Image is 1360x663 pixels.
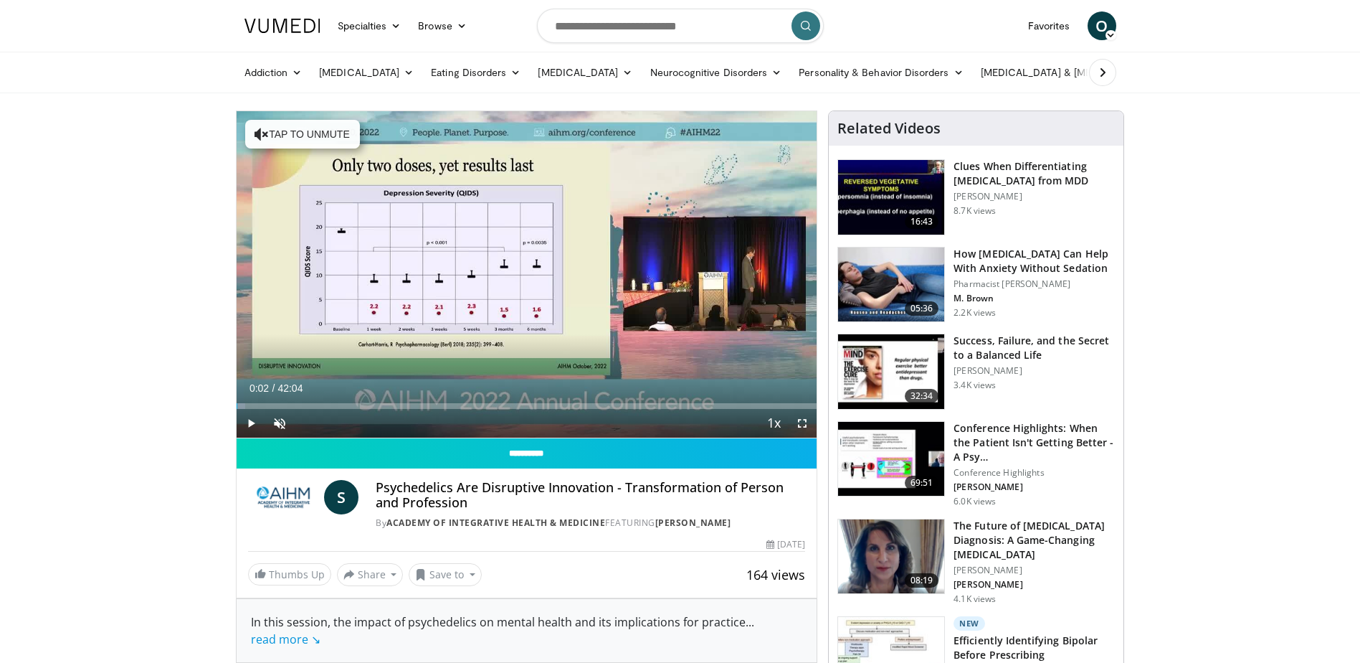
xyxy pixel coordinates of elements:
button: Playback Rate [759,409,788,438]
button: Share [337,563,404,586]
p: 2.2K views [954,307,996,319]
img: a6520382-d332-4ed3-9891-ee688fa49237.150x105_q85_crop-smart_upscale.jpg [838,160,944,235]
span: ... [251,614,754,647]
a: 16:43 Clues When Differentiating [MEDICAL_DATA] from MDD [PERSON_NAME] 8.7K views [837,159,1115,235]
button: Tap to unmute [245,120,360,149]
a: read more ↘ [251,631,320,647]
img: 7bfe4765-2bdb-4a7e-8d24-83e30517bd33.150x105_q85_crop-smart_upscale.jpg [838,248,944,322]
a: 05:36 How [MEDICAL_DATA] Can Help With Anxiety Without Sedation Pharmacist [PERSON_NAME] M. Brown... [837,247,1115,323]
h4: Related Videos [837,120,941,137]
div: In this session, the impact of psychedelics on mental health and its implications for practice [251,613,803,648]
p: [PERSON_NAME] [954,565,1115,576]
video-js: Video Player [237,111,817,438]
a: 69:51 Conference Highlights: When the Patient Isn't Getting Better - A Psy… Conference Highlights... [837,421,1115,507]
p: 6.0K views [954,496,996,507]
p: [PERSON_NAME] [954,191,1115,202]
p: M. Brown [954,293,1115,304]
span: 16:43 [905,215,939,229]
a: Specialties [329,11,410,40]
div: By FEATURING [376,517,805,530]
div: Progress Bar [237,403,817,409]
a: Thumbs Up [248,563,331,586]
span: 0:02 [249,382,269,394]
button: Fullscreen [788,409,817,438]
div: [DATE] [766,538,805,551]
span: 32:34 [905,389,939,403]
a: Academy of Integrative Health & Medicine [386,517,605,529]
button: Unmute [265,409,294,438]
a: 32:34 Success, Failure, and the Secret to a Balanced Life [PERSON_NAME] 3.4K views [837,334,1115,410]
p: Pharmacist [PERSON_NAME] [954,278,1115,290]
span: 05:36 [905,301,939,316]
a: Favorites [1019,11,1079,40]
button: Play [237,409,265,438]
h3: Clues When Differentiating [MEDICAL_DATA] from MDD [954,159,1115,188]
img: Academy of Integrative Health & Medicine [248,480,319,514]
span: 69:51 [905,476,939,490]
p: 4.1K views [954,593,996,605]
span: 164 views [746,566,805,583]
p: 8.7K views [954,205,996,217]
p: [PERSON_NAME] [954,481,1115,493]
button: Save to [409,563,482,586]
img: VuMedi Logo [244,19,320,33]
h3: The Future of [MEDICAL_DATA] Diagnosis: A Game-Changing [MEDICAL_DATA] [954,519,1115,562]
img: 4362ec9e-0993-4580-bfd4-8e18d57e1d49.150x105_q85_crop-smart_upscale.jpg [838,422,944,497]
a: [MEDICAL_DATA] [310,58,422,87]
a: [PERSON_NAME] [655,517,731,529]
h3: Conference Highlights: When the Patient Isn't Getting Better - A Psy… [954,421,1115,464]
img: 7307c1c9-cd96-462b-8187-bd7a74dc6cb1.150x105_q85_crop-smart_upscale.jpg [838,334,944,409]
a: Eating Disorders [422,58,529,87]
input: Search topics, interventions [537,9,824,43]
h4: Psychedelics Are Disruptive Innovation - Transformation of Person and Profession [376,480,805,511]
span: / [272,382,275,394]
img: db580a60-f510-4a79-8dc4-8580ce2a3e19.png.150x105_q85_crop-smart_upscale.png [838,519,944,594]
a: O [1088,11,1116,40]
h3: How [MEDICAL_DATA] Can Help With Anxiety Without Sedation [954,247,1115,276]
span: 42:04 [277,382,303,394]
span: 08:19 [905,573,939,588]
p: New [954,616,985,631]
a: Neurocognitive Disorders [642,58,791,87]
a: [MEDICAL_DATA] [529,58,641,87]
a: S [324,480,358,514]
h3: Success, Failure, and the Secret to a Balanced Life [954,334,1115,362]
a: Browse [409,11,475,40]
p: [PERSON_NAME] [954,579,1115,591]
a: Addiction [236,58,311,87]
p: Conference Highlights [954,467,1115,479]
p: 3.4K views [954,380,996,391]
a: 08:19 The Future of [MEDICAL_DATA] Diagnosis: A Game-Changing [MEDICAL_DATA] [PERSON_NAME] [PERSO... [837,519,1115,605]
a: [MEDICAL_DATA] & [MEDICAL_DATA] [972,58,1177,87]
a: Personality & Behavior Disorders [790,58,971,87]
p: [PERSON_NAME] [954,365,1115,377]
